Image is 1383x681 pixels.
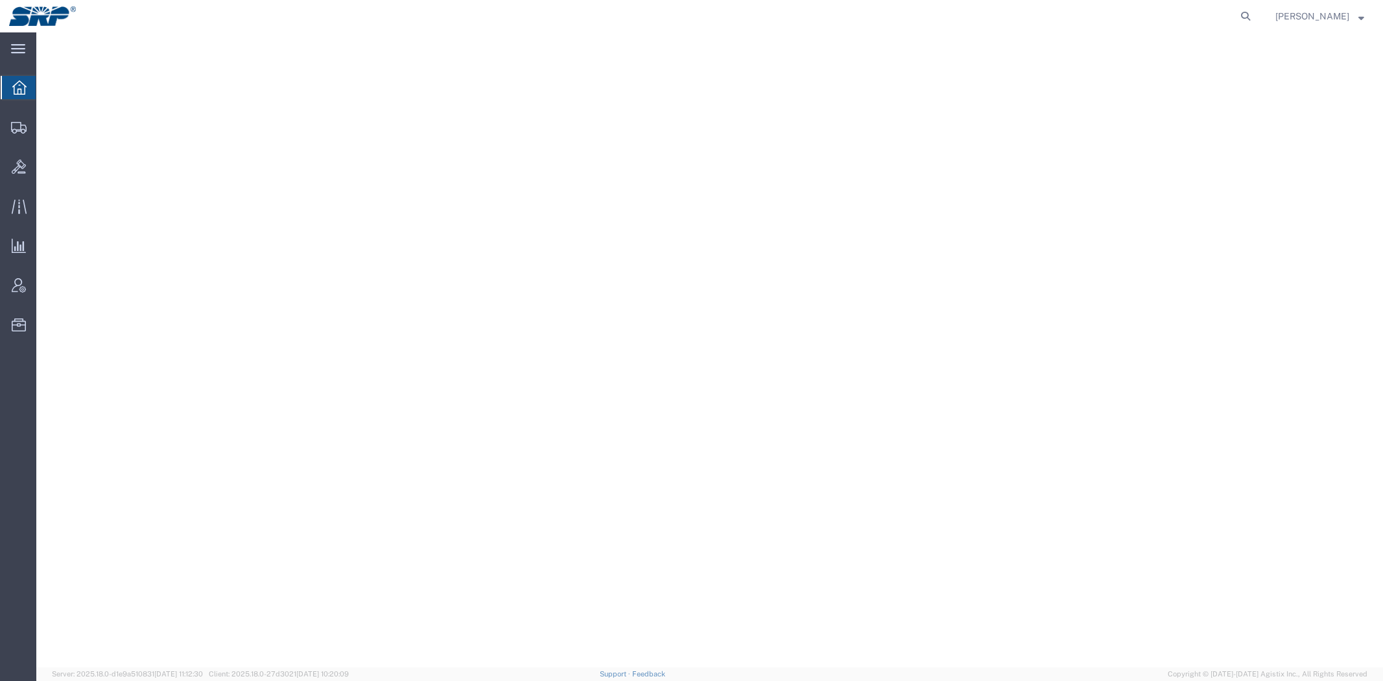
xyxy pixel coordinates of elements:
[1275,8,1365,24] button: [PERSON_NAME]
[632,670,665,678] a: Feedback
[296,670,349,678] span: [DATE] 10:20:09
[209,670,349,678] span: Client: 2025.18.0-27d3021
[36,32,1383,667] iframe: FS Legacy Container
[1168,669,1367,680] span: Copyright © [DATE]-[DATE] Agistix Inc., All Rights Reserved
[1275,9,1349,23] span: Marissa Camacho
[600,670,632,678] a: Support
[52,670,203,678] span: Server: 2025.18.0-d1e9a510831
[9,6,76,26] img: logo
[154,670,203,678] span: [DATE] 11:12:30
